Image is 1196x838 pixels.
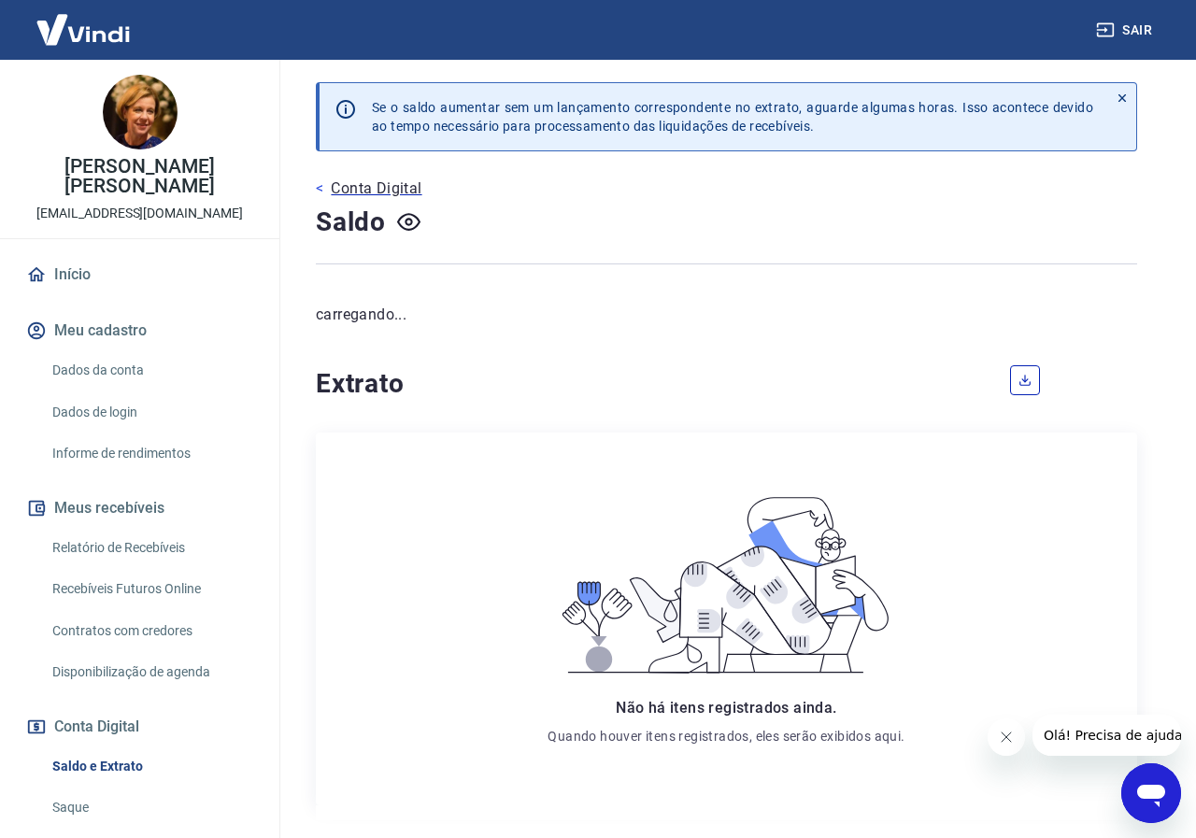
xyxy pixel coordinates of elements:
[331,178,421,200] p: Conta Digital
[45,434,257,473] a: Informe de rendimentos
[548,727,904,746] p: Quando houver itens registrados, eles serão exibidos aqui.
[103,75,178,149] img: d6b8f0e0-9d68-45a7-aaab-e2ac221d5d60.jpeg
[15,157,264,196] p: [PERSON_NAME] [PERSON_NAME]
[372,98,1093,135] p: Se o saldo aumentar sem um lançamento correspondente no extrato, aguarde algumas horas. Isso acon...
[316,178,323,200] p: <
[45,612,257,650] a: Contratos com credores
[1121,763,1181,823] iframe: Botão para abrir a janela de mensagens
[22,310,257,351] button: Meu cadastro
[316,204,386,241] h4: Saldo
[22,254,257,295] a: Início
[1092,13,1160,48] button: Sair
[22,706,257,747] button: Conta Digital
[1032,715,1181,756] iframe: Mensagem da empresa
[45,653,257,691] a: Disponibilização de agenda
[45,788,257,827] a: Saque
[45,529,257,567] a: Relatório de Recebíveis
[45,351,257,390] a: Dados da conta
[616,699,836,717] span: Não há itens registrados ainda.
[316,304,1137,326] p: carregando...
[36,204,243,223] p: [EMAIL_ADDRESS][DOMAIN_NAME]
[988,718,1025,756] iframe: Fechar mensagem
[45,747,257,786] a: Saldo e Extrato
[45,393,257,432] a: Dados de login
[11,13,157,28] span: Olá! Precisa de ajuda?
[22,1,144,58] img: Vindi
[316,365,988,403] h4: Extrato
[45,570,257,608] a: Recebíveis Futuros Online
[22,488,257,529] button: Meus recebíveis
